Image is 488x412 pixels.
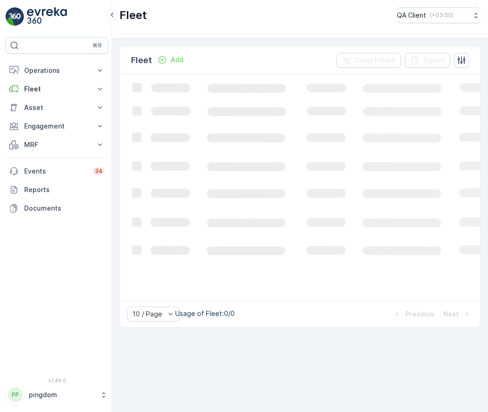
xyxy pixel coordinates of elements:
p: Fleet [24,84,90,94]
p: ⌘B [92,42,102,49]
a: Events34 [6,162,108,180]
button: Export [405,53,450,68]
button: QA Client(+03:00) [397,7,481,23]
span: v 1.49.0 [6,378,108,383]
p: ( +03:00 ) [430,12,454,19]
button: Previous [391,309,435,320]
button: Operations [6,61,108,80]
button: MRF [6,135,108,154]
img: logo_light-DOdMpM7g.png [27,7,67,26]
p: Operations [24,66,90,75]
button: Asset [6,98,108,117]
img: logo [6,7,24,26]
button: Next [442,309,473,320]
button: Add [154,54,187,65]
p: Add [171,55,184,64]
p: pingdom [29,390,95,399]
p: Reports [24,185,105,194]
p: MRF [24,140,90,149]
button: Clear Filters [336,53,401,68]
p: Clear Filters [355,56,396,65]
p: 34 [95,167,103,175]
div: PP [8,387,23,402]
p: Documents [24,204,105,213]
p: Events [24,167,87,176]
a: Documents [6,199,108,218]
p: Engagement [24,122,90,131]
button: PPpingdom [6,385,108,405]
button: Engagement [6,117,108,135]
p: Asset [24,103,90,112]
p: Export [423,56,445,65]
p: QA Client [397,11,426,20]
p: Usage of Fleet : 0/0 [175,309,235,318]
a: Reports [6,180,108,199]
p: Fleet [131,54,152,67]
p: Previous [405,309,434,319]
p: Next [443,309,459,319]
p: Fleet [119,8,147,23]
button: Fleet [6,80,108,98]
